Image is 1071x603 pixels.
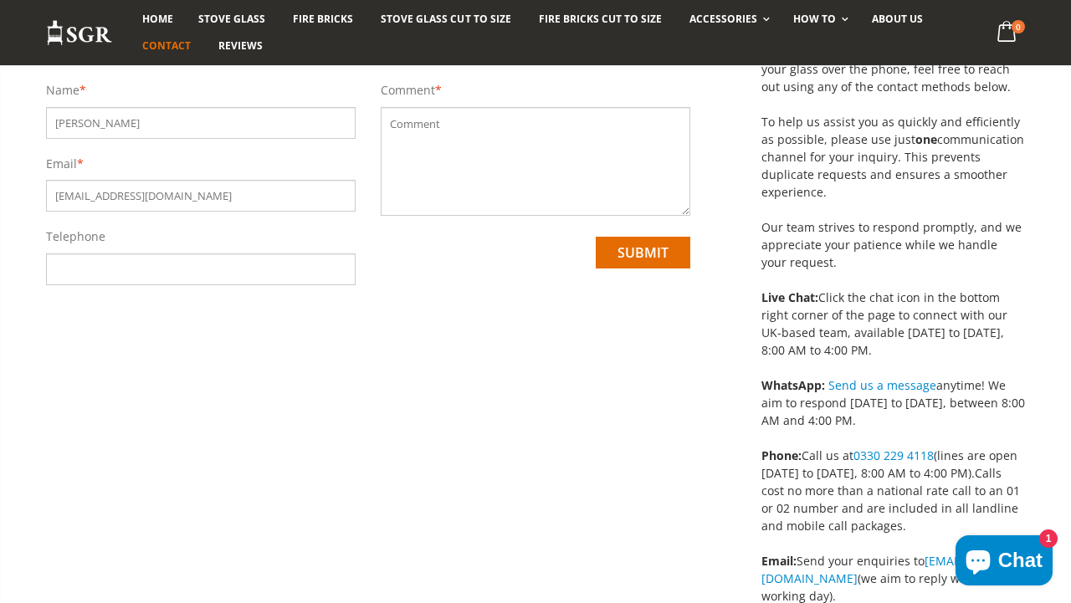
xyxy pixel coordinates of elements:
[915,131,937,147] strong: one
[218,38,263,53] span: Reviews
[381,82,435,99] label: Comment
[951,535,1058,590] inbox-online-store-chat: Shopify online store chat
[142,38,191,53] span: Contact
[206,33,275,59] a: Reviews
[781,6,857,33] a: How To
[130,33,203,59] a: Contact
[761,553,1024,586] a: [EMAIL_ADDRESS][DOMAIN_NAME]
[142,12,173,26] span: Home
[46,82,79,99] label: Name
[689,12,757,26] span: Accessories
[991,17,1025,49] a: 0
[381,12,510,26] span: Stove Glass Cut To Size
[130,6,186,33] a: Home
[761,289,818,305] strong: Live Chat:
[677,6,778,33] a: Accessories
[859,6,935,33] a: About us
[828,377,936,393] a: Send us a message
[793,12,836,26] span: How To
[198,12,265,26] span: Stove Glass
[761,465,1020,534] span: Calls cost no more than a national rate call to an 01 or 02 number and are included in all landli...
[761,447,802,463] strong: Phone:
[46,19,113,47] img: Stove Glass Replacement
[761,377,1025,428] span: anytime! We aim to respond [DATE] to [DATE], between 8:00 AM and 4:00 PM.
[526,6,674,33] a: Fire Bricks Cut To Size
[186,6,278,33] a: Stove Glass
[368,6,523,33] a: Stove Glass Cut To Size
[1012,20,1025,33] span: 0
[761,289,1007,358] span: Click the chat icon in the bottom right corner of the page to connect with our UK-based team, ava...
[761,43,1025,359] p: If you have any questions or prefer to order your glass over the phone, feel free to reach out us...
[46,228,105,245] label: Telephone
[280,6,366,33] a: Fire Bricks
[853,447,934,463] a: 0330 229 4118
[293,12,353,26] span: Fire Bricks
[761,553,797,569] strong: Email:
[761,377,825,393] strong: WhatsApp:
[872,12,923,26] span: About us
[596,237,690,268] input: submit
[539,12,662,26] span: Fire Bricks Cut To Size
[46,156,77,172] label: Email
